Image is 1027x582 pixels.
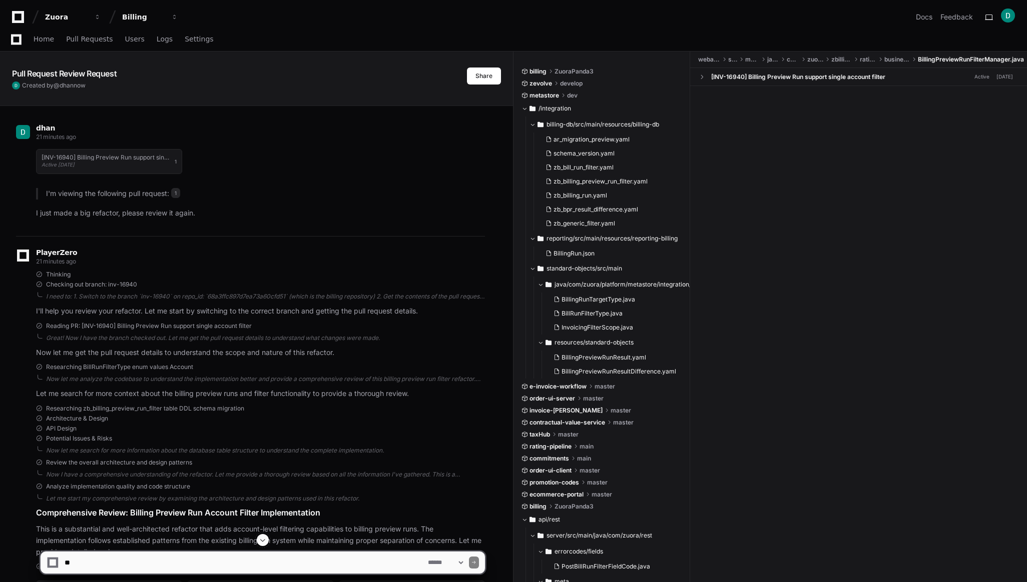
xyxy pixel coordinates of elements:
a: Logs [157,28,173,51]
p: I'm viewing the following pull request: [46,188,485,199]
span: zb_generic_filter.yaml [554,219,615,227]
p: This is a substantial and well-architected refactor that adds account-level filtering capabilitie... [36,523,485,557]
button: zb_bpr_result_difference.yaml [542,202,685,216]
span: resources/standard-objects [555,338,634,346]
button: Billing [118,8,182,26]
span: zuora [807,55,823,63]
span: reporting/src/main/resources/reporting-billing [547,234,678,242]
span: taxHub [530,430,550,438]
span: 21 minutes ago [36,257,76,265]
button: BillingRun.json [542,246,685,260]
a: Settings [185,28,213,51]
span: Potential Issues & Risks [46,434,112,442]
span: Pull Requests [66,36,113,42]
button: Share [467,67,501,84]
span: now [74,81,86,89]
h1: [INV-16940] Billing Preview Run support single account filter [42,154,170,160]
span: contractual-value-service [530,418,605,426]
button: standard-objects/src/main [530,260,691,276]
span: Created by [22,81,86,89]
span: invoice-[PERSON_NAME] [530,406,603,414]
div: Great! Now I have the branch checked out. Let me get the pull request details to understand what ... [46,334,485,342]
button: zb_billing_preview_run_filter.yaml [542,174,685,188]
span: schema_version.yaml [554,149,615,157]
svg: Directory [546,336,552,348]
span: BillingRunTargetType.java [562,295,635,303]
div: I need to: 1. Switch to the branch `inv-16940` on repo_id: `68a3ffc897d7ea73a60cfd51` (which is t... [46,292,485,300]
span: master [558,430,579,438]
svg: Directory [546,278,552,290]
span: BillingPreviewRunResultDifference.yaml [562,367,676,375]
span: dhan [36,124,55,132]
span: ZuoraPanda3 [555,67,594,75]
span: metastore [530,91,559,99]
p: Now let me get the pull request details to understand the scope and nature of this refactor. [36,347,485,358]
p: Let me search for more context about the billing preview runs and filter functionality to provide... [36,388,485,399]
span: Logs [157,36,173,42]
span: master [595,382,615,390]
span: standard-objects/src/main [547,264,622,272]
button: billing-db/src/main/resources/billing-db [530,116,691,132]
span: master [587,478,608,486]
span: dev [567,91,578,99]
svg: Directory [538,232,544,244]
svg: Directory [530,513,536,525]
div: Now I have a comprehensive understanding of the refactor. Let me provide a thorough review based ... [46,470,485,478]
span: 1 [175,157,177,165]
button: InvoicingFilterScope.java [550,320,693,334]
span: /integration [539,104,571,112]
span: Thinking [46,270,71,278]
span: zb_bpr_result_difference.yaml [554,205,638,213]
span: server/src/main/java/com/zuora/rest [547,531,652,539]
a: Users [125,28,145,51]
span: ZuoraPanda3 [555,502,594,510]
button: zb_bill_run_filter.yaml [542,160,685,174]
div: [DATE] [996,73,1013,80]
button: schema_version.yaml [542,146,685,160]
span: api/rest [539,515,560,523]
button: server/src/main/java/com/zuora/rest [530,527,691,543]
img: ACg8ocIFPERxvfbx9sYPVYJX8WbyDwnC6QUjvJMrDROhFF9sjjdTeA=s96-c [16,125,30,139]
span: zbilling [831,55,851,63]
span: webapp [698,55,720,63]
span: Researching BillRunFilterType enum values Account [46,363,193,371]
div: Now let me search for more information about the database table structure to understand the compl... [46,446,485,454]
span: dhan [60,81,74,89]
span: Settings [185,36,213,42]
svg: Directory [538,529,544,541]
button: BillingPreviewRunResult.yaml [550,350,693,364]
span: master [611,406,631,414]
span: BillingPreviewRunResult.yaml [562,353,646,361]
span: business [884,55,910,63]
span: PlayerZero [36,249,77,255]
img: ACg8ocIFPERxvfbx9sYPVYJX8WbyDwnC6QUjvJMrDROhFF9sjjdTeA=s96-c [1001,8,1015,22]
span: e-invoice-workflow [530,382,587,390]
span: Home [34,36,54,42]
img: ACg8ocIFPERxvfbx9sYPVYJX8WbyDwnC6QUjvJMrDROhFF9sjjdTeA=s96-c [12,81,20,89]
div: Now let me analyze the codebase to understand the implementation better and provide a comprehensi... [46,375,485,383]
span: ecommerce-portal [530,490,584,498]
iframe: Open customer support [995,549,1022,576]
span: Checking out branch: inv-16940 [46,280,137,288]
button: resources/standard-objects [538,334,699,350]
a: Home [34,28,54,51]
span: rating [860,55,876,63]
span: ar_migration_preview.yaml [554,135,630,143]
span: billing [530,502,547,510]
button: /integration [522,100,683,116]
button: reporting/src/main/resources/reporting-billing [530,230,691,246]
span: billing-db/src/main/resources/billing-db [547,120,659,128]
span: 1 [171,188,180,198]
button: java/com/zuora/platform/metastore/integration/standardobject/sidecar/objects/mappers/enums [538,276,699,292]
span: rating-pipeline [530,442,572,450]
span: main [580,442,594,450]
span: main [745,55,759,63]
p: I just made a big refactor, please review it again. [36,207,485,219]
span: InvoicingFilterScope.java [562,323,633,331]
span: develop [560,79,583,87]
svg: Directory [538,262,544,274]
span: API Design [46,424,77,432]
span: BillRunFilterType.java [562,309,623,317]
div: [INV-16940] Billing Preview Run support single account filter [711,73,885,81]
span: main [577,454,591,462]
